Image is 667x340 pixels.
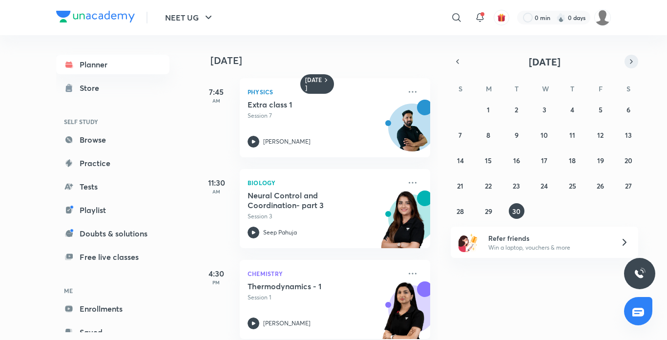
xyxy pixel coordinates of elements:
a: Store [56,78,169,98]
abbr: September 3, 2025 [542,105,546,114]
abbr: September 5, 2025 [599,105,603,114]
button: September 5, 2025 [593,102,608,117]
abbr: September 8, 2025 [486,130,490,140]
div: Store [80,82,105,94]
button: September 24, 2025 [537,178,552,193]
abbr: September 2, 2025 [515,105,518,114]
button: September 15, 2025 [480,152,496,168]
h6: ME [56,282,169,299]
abbr: September 1, 2025 [487,105,490,114]
p: PM [197,279,236,285]
a: Planner [56,55,169,74]
h6: SELF STUDY [56,113,169,130]
a: Free live classes [56,247,169,267]
p: AM [197,189,236,194]
img: Barsha Singh [594,9,611,26]
button: September 28, 2025 [453,203,468,219]
button: September 6, 2025 [621,102,636,117]
button: September 3, 2025 [537,102,552,117]
button: September 12, 2025 [593,127,608,143]
img: unacademy [376,191,430,258]
abbr: September 18, 2025 [569,156,576,165]
p: [PERSON_NAME] [263,319,311,328]
abbr: Saturday [626,84,630,93]
h5: Neural Control and Coordination- part 3 [248,191,369,210]
button: September 14, 2025 [453,152,468,168]
p: Seep Pahuja [263,228,297,237]
abbr: September 14, 2025 [457,156,464,165]
h5: 7:45 [197,86,236,98]
abbr: September 12, 2025 [597,130,604,140]
button: September 17, 2025 [537,152,552,168]
h5: Thermodynamics - 1 [248,281,369,291]
p: [PERSON_NAME] [263,137,311,146]
button: September 1, 2025 [480,102,496,117]
button: September 9, 2025 [509,127,524,143]
abbr: September 21, 2025 [457,181,463,191]
abbr: Friday [599,84,603,93]
abbr: September 23, 2025 [513,181,520,191]
a: Playlist [56,200,169,220]
button: September 7, 2025 [453,127,468,143]
a: Company Logo [56,11,135,25]
button: September 20, 2025 [621,152,636,168]
button: September 18, 2025 [564,152,580,168]
img: avatar [497,13,506,22]
p: AM [197,98,236,104]
button: September 19, 2025 [593,152,608,168]
a: Browse [56,130,169,149]
abbr: September 29, 2025 [485,207,492,216]
h6: Refer friends [488,233,608,243]
button: September 30, 2025 [509,203,524,219]
abbr: September 4, 2025 [570,105,574,114]
h5: Extra class 1 [248,100,369,109]
abbr: September 20, 2025 [625,156,632,165]
abbr: September 16, 2025 [513,156,520,165]
p: Win a laptop, vouchers & more [488,243,608,252]
abbr: September 26, 2025 [597,181,604,191]
button: September 26, 2025 [593,178,608,193]
p: Session 3 [248,212,401,221]
img: Avatar [389,109,436,156]
abbr: September 19, 2025 [597,156,604,165]
p: Chemistry [248,268,401,279]
abbr: September 24, 2025 [541,181,548,191]
p: Physics [248,86,401,98]
button: September 2, 2025 [509,102,524,117]
p: Biology [248,177,401,189]
button: September 21, 2025 [453,178,468,193]
abbr: September 15, 2025 [485,156,492,165]
abbr: September 6, 2025 [626,105,630,114]
abbr: September 9, 2025 [515,130,519,140]
button: September 8, 2025 [480,127,496,143]
button: September 25, 2025 [564,178,580,193]
button: September 23, 2025 [509,178,524,193]
h4: [DATE] [210,55,440,66]
img: ttu [634,268,646,279]
button: NEET UG [159,8,220,27]
abbr: September 25, 2025 [569,181,576,191]
abbr: September 11, 2025 [569,130,575,140]
abbr: September 17, 2025 [541,156,547,165]
abbr: September 13, 2025 [625,130,632,140]
button: September 13, 2025 [621,127,636,143]
abbr: Thursday [570,84,574,93]
abbr: September 10, 2025 [541,130,548,140]
img: referral [459,233,478,252]
button: September 16, 2025 [509,152,524,168]
a: Doubts & solutions [56,224,169,243]
abbr: Sunday [459,84,462,93]
img: streak [556,13,566,22]
span: [DATE] [529,55,561,68]
abbr: September 7, 2025 [459,130,462,140]
button: September 27, 2025 [621,178,636,193]
abbr: Monday [486,84,492,93]
button: September 11, 2025 [564,127,580,143]
abbr: Wednesday [542,84,549,93]
abbr: September 30, 2025 [512,207,521,216]
p: Session 7 [248,111,401,120]
abbr: September 22, 2025 [485,181,492,191]
a: Tests [56,177,169,196]
h5: 11:30 [197,177,236,189]
h5: 4:30 [197,268,236,279]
